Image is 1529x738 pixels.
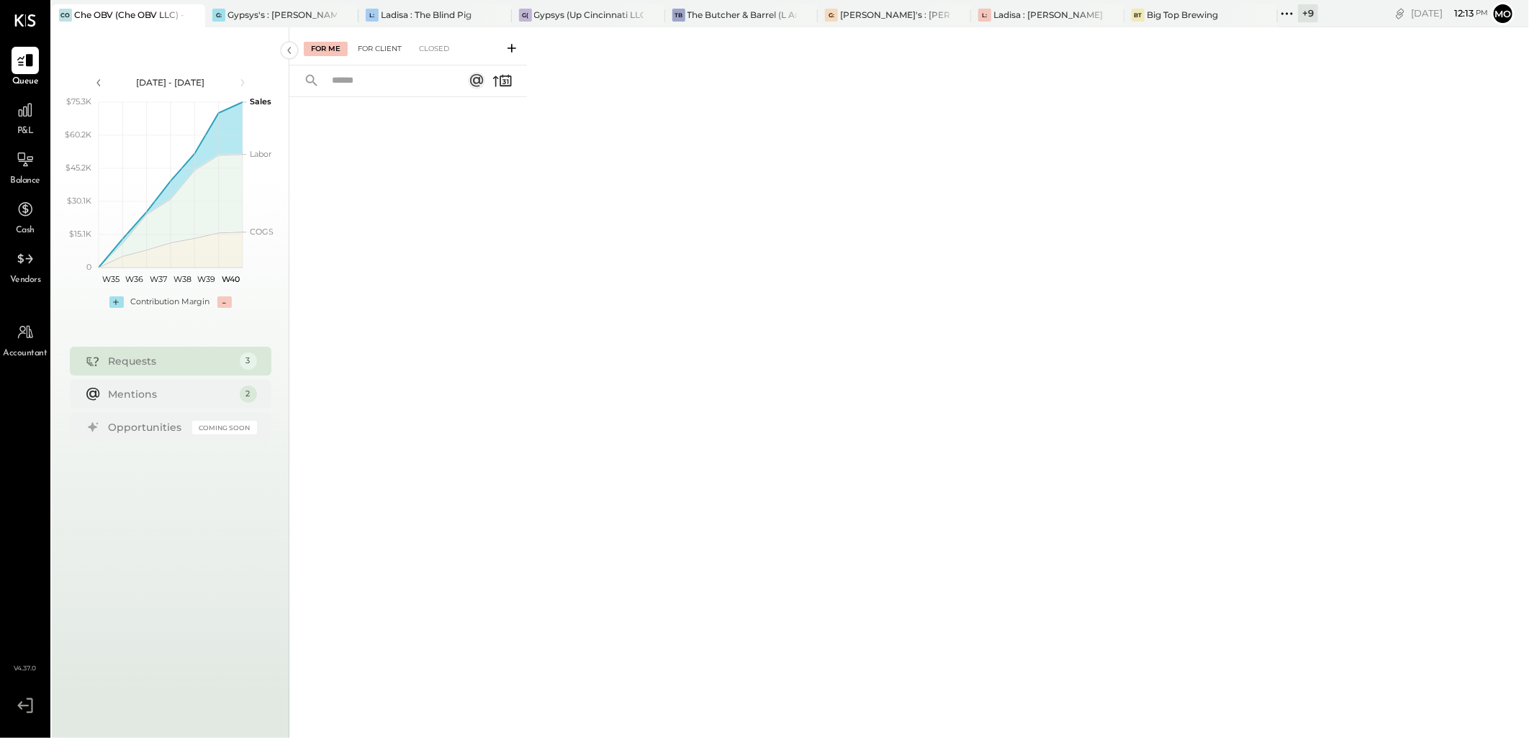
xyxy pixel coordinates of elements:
div: - [217,296,232,308]
a: Cash [1,196,50,237]
text: $60.2K [65,129,91,140]
text: Sales [250,96,271,106]
div: Closed [412,42,456,56]
div: Gypsys's : [PERSON_NAME] on the levee [227,9,337,21]
span: Accountant [4,347,48,360]
div: CO [59,9,72,22]
div: Ladisa : The Blind Pig [381,9,472,21]
div: copy link [1393,6,1407,21]
text: 0 [86,262,91,272]
div: For Client [351,42,409,56]
a: Balance [1,146,50,188]
text: $45.2K [66,163,91,173]
div: Mentions [109,387,233,401]
div: Che OBV (Che OBV LLC) - Ignite [74,9,184,21]
div: L: [978,9,991,22]
text: $15.1K [69,229,91,239]
a: Queue [1,47,50,88]
text: $30.1K [67,196,91,206]
text: COGS [250,227,274,237]
span: Vendors [10,274,41,287]
div: Opportunities [109,420,185,434]
div: 3 [240,352,257,370]
span: Queue [12,76,39,88]
text: Labor [250,149,271,159]
text: W37 [150,274,167,284]
text: W35 [102,274,119,284]
div: [DATE] [1411,6,1488,20]
div: [PERSON_NAME]'s : [PERSON_NAME]'s [840,9,950,21]
a: Vendors [1,245,50,287]
div: Coming Soon [192,421,257,434]
div: Ladisa : [PERSON_NAME] in the Alley [993,9,1103,21]
button: Mo [1492,2,1515,25]
text: $75.3K [66,96,91,106]
div: [DATE] - [DATE] [109,76,232,88]
div: + [109,296,124,308]
div: G( [519,9,532,22]
div: L: [366,9,379,22]
text: W36 [125,274,143,284]
text: W40 [221,274,239,284]
div: For Me [304,42,348,56]
a: Accountant [1,319,50,360]
span: P&L [17,125,34,138]
div: Requests [109,354,233,368]
div: Gypsys (Up Cincinnati LLC) - Ignite [534,9,644,21]
a: P&L [1,96,50,138]
div: G: [825,9,838,22]
div: The Butcher & Barrel (L Argento LLC) - [GEOGRAPHIC_DATA] [687,9,797,21]
div: BT [1132,9,1145,22]
div: G: [212,9,225,22]
div: Big Top Brewing [1147,9,1218,21]
div: 2 [240,386,257,403]
div: Contribution Margin [131,296,210,308]
span: Balance [10,175,40,188]
text: W38 [173,274,191,284]
text: W39 [197,274,215,284]
div: TB [672,9,685,22]
span: Cash [16,224,35,237]
div: + 9 [1298,4,1318,22]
